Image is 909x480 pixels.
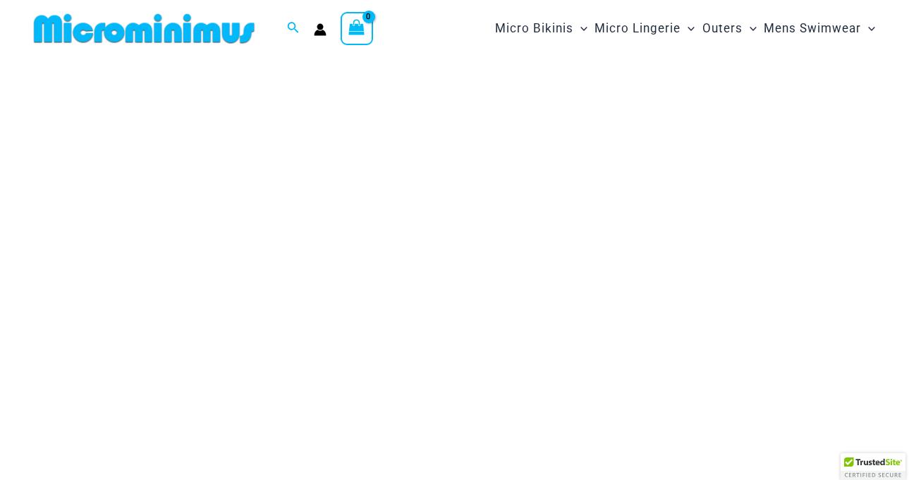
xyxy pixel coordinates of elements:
[681,11,695,47] span: Menu Toggle
[760,7,879,50] a: Mens SwimwearMenu ToggleMenu Toggle
[591,7,698,50] a: Micro LingerieMenu ToggleMenu Toggle
[573,11,587,47] span: Menu Toggle
[489,5,881,52] nav: Site Navigation
[699,7,760,50] a: OutersMenu ToggleMenu Toggle
[702,11,743,47] span: Outers
[764,11,861,47] span: Mens Swimwear
[287,20,300,37] a: Search icon link
[743,11,757,47] span: Menu Toggle
[861,11,875,47] span: Menu Toggle
[492,7,591,50] a: Micro BikinisMenu ToggleMenu Toggle
[594,11,681,47] span: Micro Lingerie
[341,12,373,44] a: View Shopping Cart, empty
[28,13,260,44] img: MM SHOP LOGO FLAT
[314,23,327,36] a: Account icon link
[841,453,905,480] div: TrustedSite Certified
[495,11,573,47] span: Micro Bikinis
